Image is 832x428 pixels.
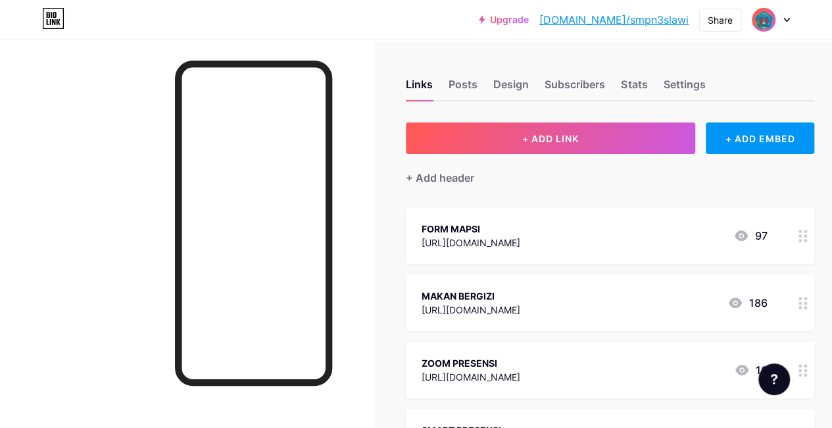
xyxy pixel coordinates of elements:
[545,76,605,100] div: Subscribers
[522,133,579,144] span: + ADD LINK
[422,236,520,250] div: [URL][DOMAIN_NAME]
[663,76,705,100] div: Settings
[422,303,520,317] div: [URL][DOMAIN_NAME]
[493,76,529,100] div: Design
[406,76,433,100] div: Links
[449,76,477,100] div: Posts
[406,122,695,154] button: + ADD LINK
[422,222,520,236] div: FORM MAPSI
[621,76,647,100] div: Stats
[479,14,529,25] a: Upgrade
[734,362,767,378] div: 10
[422,356,520,370] div: ZOOM PRESENSI
[751,7,776,32] img: smpn3slawi
[539,12,689,28] a: [DOMAIN_NAME]/smpn3slawi
[422,370,520,384] div: [URL][DOMAIN_NAME]
[422,289,520,303] div: MAKAN BERGIZI
[406,170,474,186] div: + Add header
[706,122,814,154] div: + ADD EMBED
[733,228,767,244] div: 97
[727,295,767,311] div: 186
[708,13,733,27] div: Share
